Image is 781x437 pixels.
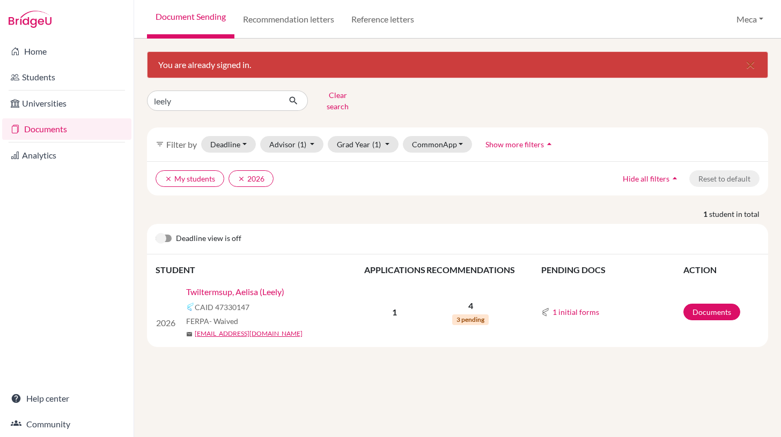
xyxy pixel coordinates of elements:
[614,170,689,187] button: Hide all filtersarrow_drop_up
[9,11,51,28] img: Bridge-U
[2,388,131,409] a: Help center
[476,136,564,153] button: Show more filtersarrow_drop_up
[298,140,306,149] span: (1)
[186,315,238,327] span: FERPA
[260,136,324,153] button: Advisor(1)
[623,174,669,183] span: Hide all filters
[195,302,249,313] span: CAID 47330147
[156,170,224,187] button: clearMy students
[364,265,425,275] span: APPLICATIONS
[2,118,131,140] a: Documents
[426,265,515,275] span: RECOMMENDATIONS
[709,208,768,220] span: student in total
[733,52,768,78] button: Close
[156,295,178,317] img: Twiltermsup, Aelisa (Leely)
[683,304,740,320] a: Documents
[156,140,164,148] i: filter_list
[229,170,274,187] button: clear2026
[166,139,197,149] span: Filter by
[165,175,172,183] i: clear
[2,413,131,435] a: Community
[186,331,193,337] span: mail
[485,140,544,149] span: Show more filters
[201,136,256,153] button: Deadline
[2,66,131,88] a: Students
[403,136,473,153] button: CommonApp
[238,175,245,183] i: clear
[156,317,178,329] p: 2026
[372,140,381,149] span: (1)
[544,139,555,149] i: arrow_drop_up
[195,329,303,338] a: [EMAIL_ADDRESS][DOMAIN_NAME]
[426,299,515,312] p: 4
[552,306,600,318] button: 1 initial forms
[392,307,397,317] b: 1
[732,9,768,29] button: Meca
[2,145,131,166] a: Analytics
[452,314,489,325] span: 3 pending
[186,285,284,298] a: Twiltermsup, Aelisa (Leely)
[703,208,709,220] strong: 1
[744,58,757,71] i: close
[689,170,760,187] button: Reset to default
[669,173,680,184] i: arrow_drop_up
[541,265,606,275] span: PENDING DOCS
[186,303,195,311] img: Common App logo
[176,232,241,245] span: Deadline view is off
[147,51,768,78] div: You are already signed in.
[2,41,131,62] a: Home
[541,308,550,317] img: Common App logo
[156,263,364,277] th: STUDENT
[683,263,760,277] th: ACTION
[328,136,399,153] button: Grad Year(1)
[147,91,280,111] input: Find student by name...
[2,93,131,114] a: Universities
[209,317,238,326] span: - Waived
[308,87,367,115] button: Clear search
